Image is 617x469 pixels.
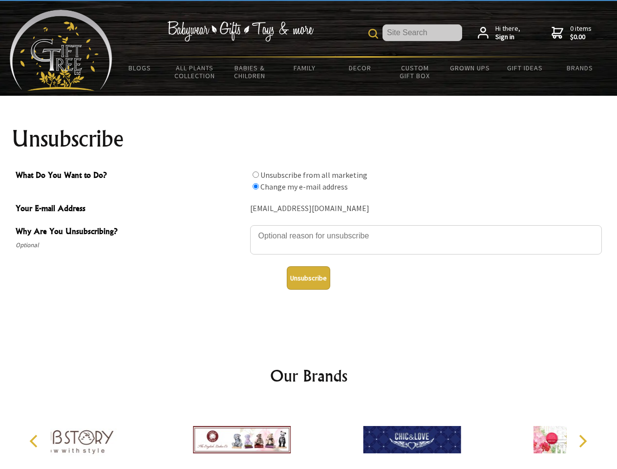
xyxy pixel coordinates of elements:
[497,58,553,78] a: Gift Ideas
[250,225,602,255] textarea: Why Are You Unsubscribing?
[387,58,443,86] a: Custom Gift Box
[332,58,387,78] a: Decor
[16,239,245,251] span: Optional
[552,24,592,42] a: 0 items$0.00
[168,58,223,86] a: All Plants Collection
[10,10,112,91] img: Babyware - Gifts - Toys and more...
[12,127,606,150] h1: Unsubscribe
[253,171,259,178] input: What Do You Want to Do?
[167,21,314,42] img: Babywear - Gifts - Toys & more
[277,58,333,78] a: Family
[287,266,330,290] button: Unsubscribe
[553,58,608,78] a: Brands
[495,33,520,42] strong: Sign in
[478,24,520,42] a: Hi there,Sign in
[16,169,245,183] span: What Do You Want to Do?
[16,202,245,216] span: Your E-mail Address
[495,24,520,42] span: Hi there,
[222,58,277,86] a: Babies & Children
[112,58,168,78] a: BLOGS
[383,24,462,41] input: Site Search
[570,33,592,42] strong: $0.00
[16,225,245,239] span: Why Are You Unsubscribing?
[570,24,592,42] span: 0 items
[20,364,598,387] h2: Our Brands
[253,183,259,190] input: What Do You Want to Do?
[368,29,378,39] img: product search
[260,170,367,180] label: Unsubscribe from all marketing
[442,58,497,78] a: Grown Ups
[572,430,593,452] button: Next
[260,182,348,192] label: Change my e-mail address
[250,201,602,216] div: [EMAIL_ADDRESS][DOMAIN_NAME]
[24,430,46,452] button: Previous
